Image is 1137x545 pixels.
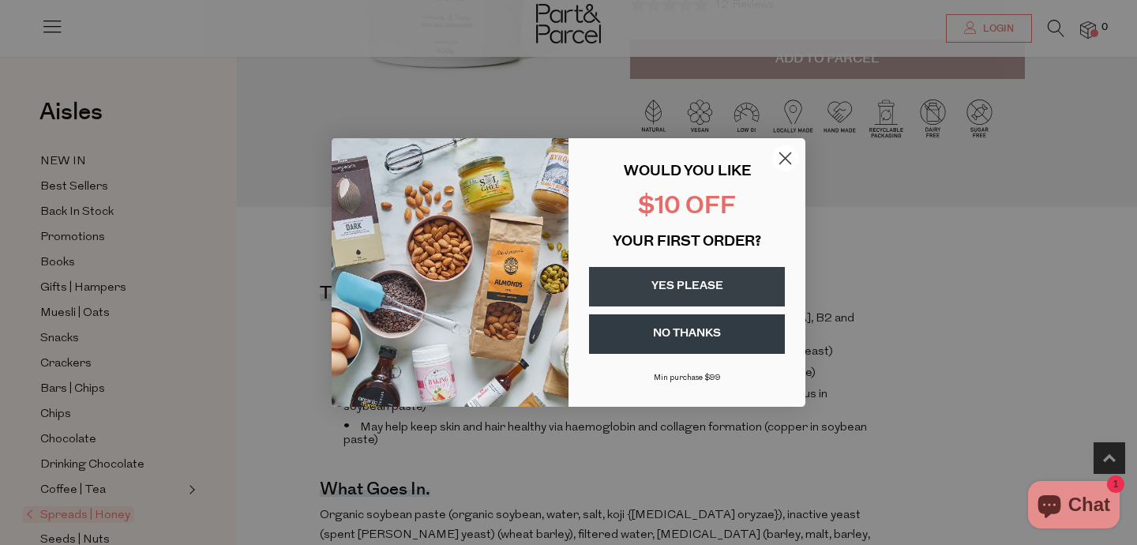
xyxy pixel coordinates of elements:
span: $10 OFF [638,195,736,220]
span: WOULD YOU LIKE [624,165,751,179]
span: Min purchase $99 [654,374,721,382]
img: 43fba0fb-7538-40bc-babb-ffb1a4d097bc.jpeg [332,138,568,407]
button: Close dialog [771,145,799,172]
button: NO THANKS [589,314,785,354]
inbox-online-store-chat: Shopify online store chat [1023,481,1124,532]
button: YES PLEASE [589,267,785,306]
span: YOUR FIRST ORDER? [613,235,761,250]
